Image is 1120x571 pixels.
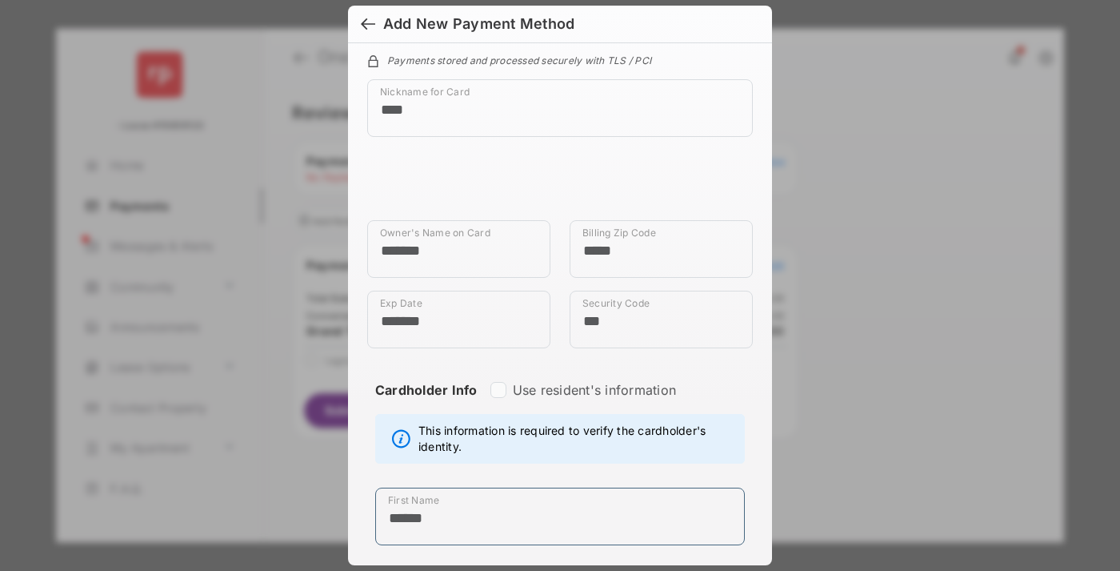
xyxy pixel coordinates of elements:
iframe: Credit card field [367,150,753,220]
span: This information is required to verify the cardholder's identity. [418,423,736,455]
label: Use resident's information [513,382,676,398]
div: Add New Payment Method [383,15,574,33]
div: Payments stored and processed securely with TLS / PCI [367,52,753,66]
strong: Cardholder Info [375,382,478,427]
